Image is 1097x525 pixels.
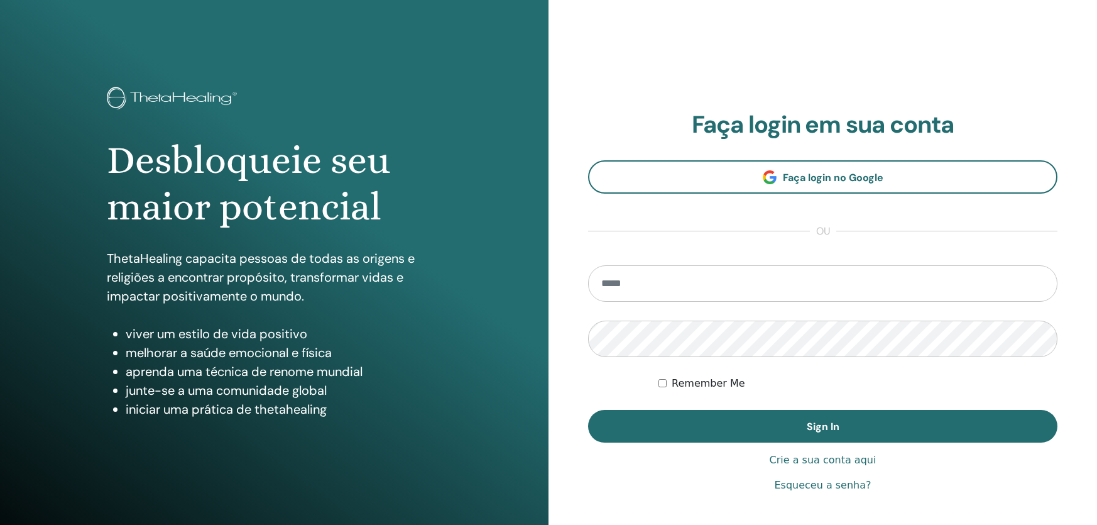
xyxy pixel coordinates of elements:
[588,160,1057,194] a: Faça login no Google
[126,343,441,362] li: melhorar a saúde emocional e física
[658,376,1057,391] div: Keep me authenticated indefinitely or until I manually logout
[807,420,839,433] span: Sign In
[774,478,871,493] a: Esqueceu a senha?
[770,453,876,468] a: Crie a sua conta aqui
[107,249,441,306] p: ThetaHealing capacita pessoas de todas as origens e religiões a encontrar propósito, transformar ...
[588,410,1057,443] button: Sign In
[126,324,441,343] li: viver um estilo de vida positivo
[783,171,883,184] span: Faça login no Google
[126,400,441,419] li: iniciar uma prática de thetahealing
[672,376,745,391] label: Remember Me
[126,362,441,381] li: aprenda uma técnica de renome mundial
[107,137,441,231] h1: Desbloqueie seu maior potencial
[588,111,1057,140] h2: Faça login em sua conta
[126,381,441,400] li: junte-se a uma comunidade global
[810,224,836,239] span: ou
